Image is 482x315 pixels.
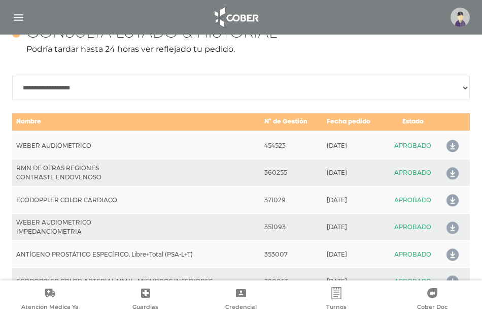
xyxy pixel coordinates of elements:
img: Cober_menu-lines-white.svg [12,11,25,24]
td: [DATE] [323,159,386,186]
a: Cober Doc [385,287,480,313]
a: Atención Médica Ya [2,287,97,313]
span: Turnos [326,303,347,312]
td: [DATE] [323,241,386,268]
td: Fecha pedido [323,113,386,132]
td: 360255 [260,159,323,186]
td: Nombre [12,113,260,132]
td: [DATE] [323,213,386,241]
td: WEBER AUDIOMETRICO [12,132,260,159]
td: APROBADO [386,241,440,268]
td: ECODOPPLER COLOR ARTERIAL MM.II - MIEMBROS INFERIORES [12,268,260,295]
td: [DATE] [323,268,386,295]
td: 454523 [260,132,323,159]
td: APROBADO [386,132,440,159]
img: logo_cober_home-white.png [209,5,262,29]
td: APROBADO [386,159,440,186]
td: 353007 [260,241,323,268]
span: Guardias [132,303,158,312]
a: Turnos [289,287,384,313]
img: profile-placeholder.svg [451,8,470,27]
span: Credencial [225,303,257,312]
td: 290053 [260,268,323,295]
a: Credencial [193,287,289,313]
td: Estado [386,113,440,132]
td: WEBER AUDIOMETRICO IMPEDANCIOMETRIA [12,213,260,241]
td: N° de Gestión [260,113,323,132]
td: [DATE] [323,132,386,159]
span: Atención Médica Ya [21,303,79,312]
td: 371029 [260,186,323,213]
span: Cober Doc [417,303,447,312]
td: APROBADO [386,213,440,241]
td: ECODOPPLER COLOR CARDIACO [12,186,260,213]
p: Podría tardar hasta 24 horas ver reflejado tu pedido. [12,43,470,55]
td: RMN DE OTRAS REGIONES CONTRASTE ENDOVENOSO [12,159,260,186]
td: APROBADO [386,186,440,213]
td: 351093 [260,213,323,241]
td: APROBADO [386,268,440,295]
td: [DATE] [323,186,386,213]
td: ANTÍGENO PROSTÁTICO ESPECÍFICO, Libre+Total (PSA-L+T) [12,241,260,268]
a: Guardias [97,287,193,313]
